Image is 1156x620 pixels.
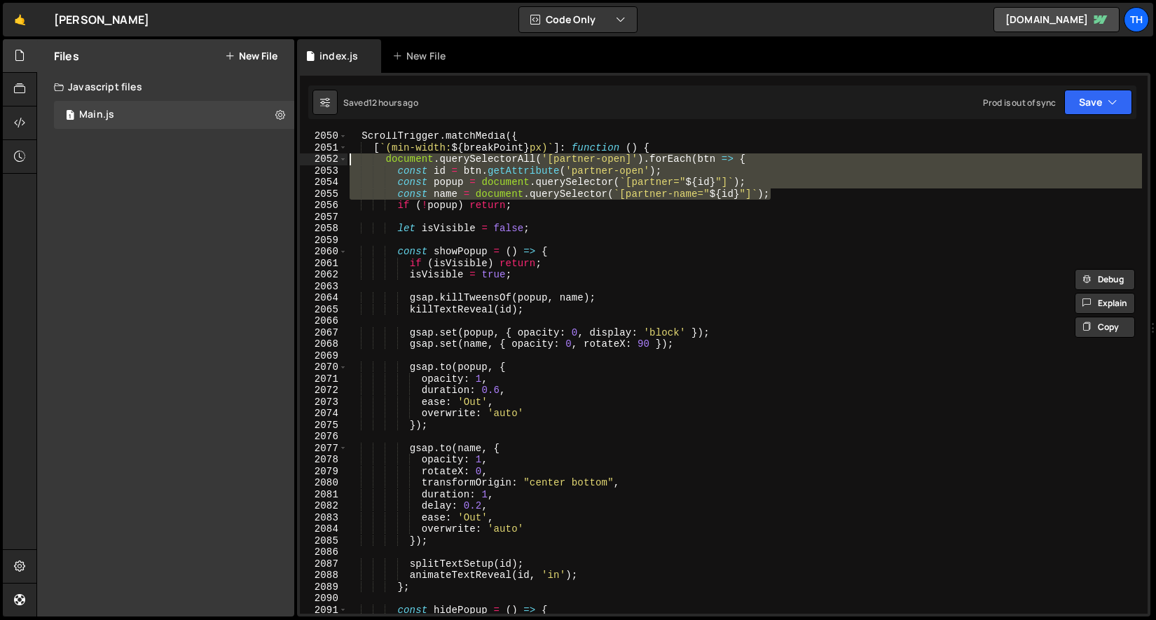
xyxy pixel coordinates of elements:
div: 2060 [300,246,348,258]
div: 2091 [300,605,348,616]
div: 2081 [300,489,348,501]
div: 2063 [300,281,348,293]
div: 2050 [300,130,348,142]
button: Debug [1075,269,1135,290]
div: 2076 [300,431,348,443]
div: 2084 [300,523,348,535]
div: 2087 [300,558,348,570]
span: 1 [66,111,74,122]
div: 2090 [300,593,348,605]
div: 2052 [300,153,348,165]
div: New File [392,49,451,63]
button: Copy [1075,317,1135,338]
div: 2054 [300,177,348,188]
div: 2073 [300,397,348,408]
div: 2075 [300,420,348,432]
a: [DOMAIN_NAME] [993,7,1120,32]
div: 2085 [300,535,348,547]
div: 2078 [300,454,348,466]
div: 2056 [300,200,348,212]
button: Explain [1075,293,1135,314]
div: 12 hours ago [369,97,418,109]
div: 2083 [300,512,348,524]
div: 2079 [300,466,348,478]
div: 2082 [300,500,348,512]
div: 2068 [300,338,348,350]
div: 2067 [300,327,348,339]
div: 2077 [300,443,348,455]
div: Javascript files [37,73,294,101]
button: Save [1064,90,1132,115]
a: 🤙 [3,3,37,36]
div: [PERSON_NAME] [54,11,149,28]
div: 2086 [300,546,348,558]
div: 2071 [300,373,348,385]
div: 2064 [300,292,348,304]
div: 2051 [300,142,348,154]
div: index.js [319,49,358,63]
div: 2088 [300,570,348,581]
div: 16840/46037.js [54,101,294,129]
div: 2065 [300,304,348,316]
div: Saved [343,97,418,109]
button: New File [225,50,277,62]
div: 2057 [300,212,348,223]
div: 2058 [300,223,348,235]
div: 2080 [300,477,348,489]
div: 2089 [300,581,348,593]
div: 2061 [300,258,348,270]
div: 2059 [300,235,348,247]
div: 2074 [300,408,348,420]
div: 2072 [300,385,348,397]
div: 2070 [300,361,348,373]
div: 2069 [300,350,348,362]
div: Prod is out of sync [983,97,1056,109]
div: 2053 [300,165,348,177]
div: 2062 [300,269,348,281]
div: 2066 [300,315,348,327]
button: Code Only [519,7,637,32]
div: 2055 [300,188,348,200]
a: Th [1124,7,1149,32]
div: Main.js [79,109,114,121]
h2: Files [54,48,79,64]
